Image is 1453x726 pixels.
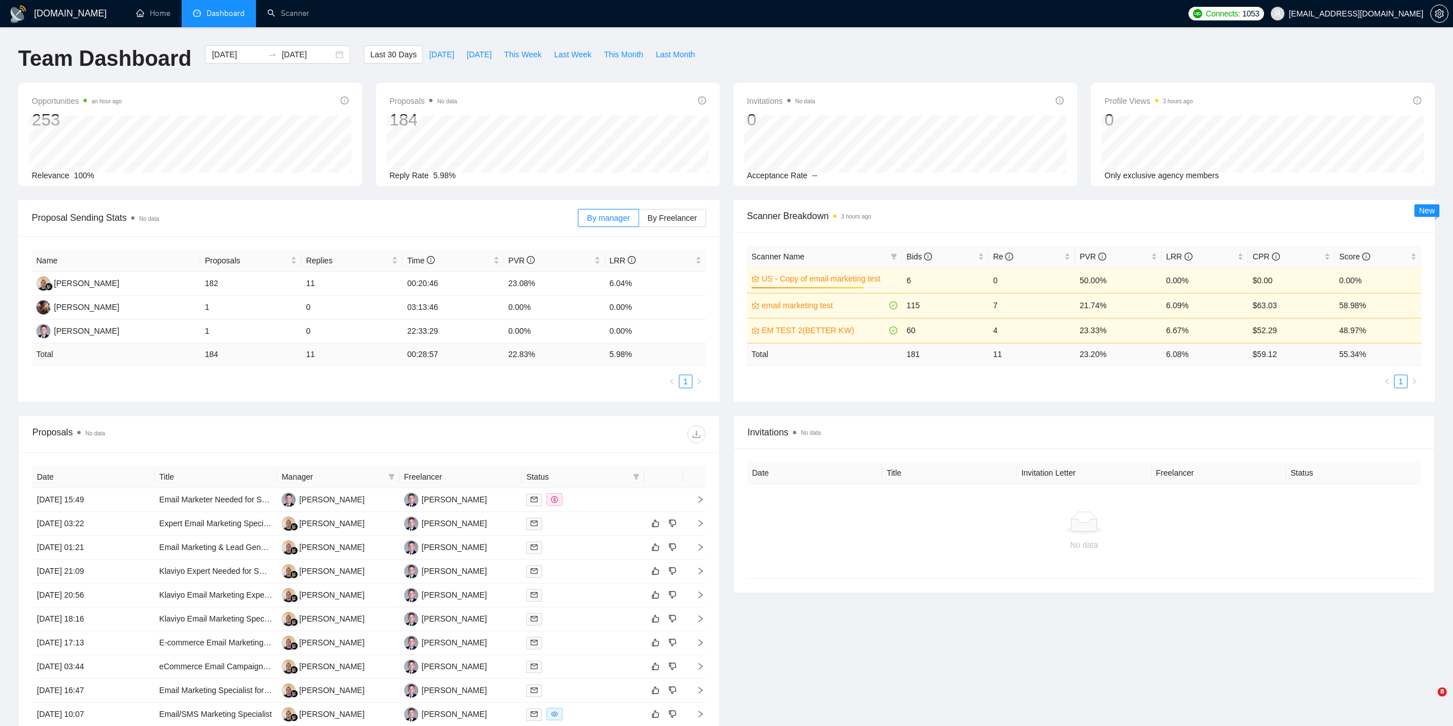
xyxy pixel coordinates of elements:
[404,660,418,674] img: GT
[652,519,660,528] span: like
[649,636,662,649] button: like
[1080,252,1106,261] span: PVR
[762,324,887,337] a: EM TEST 2(BETTER KW)
[299,541,364,553] div: [PERSON_NAME]
[200,296,301,320] td: 1
[282,661,364,670] a: AS[PERSON_NAME]
[531,520,537,527] span: mail
[751,301,759,309] span: crown
[422,565,487,577] div: [PERSON_NAME]
[1411,378,1418,385] span: right
[687,425,705,443] button: download
[290,666,298,674] img: gigradar-bm.png
[467,48,492,61] span: [DATE]
[504,296,605,320] td: 0.00%
[301,272,402,296] td: 11
[74,171,94,180] span: 100%
[36,326,119,335] a: GT[PERSON_NAME]
[404,683,418,698] img: GT
[282,494,364,503] a: GT[PERSON_NAME]
[751,326,759,334] span: crown
[282,540,296,555] img: AS
[747,209,1421,223] span: Scanner Breakdown
[54,277,119,289] div: [PERSON_NAME]
[282,637,364,647] a: AS[PERSON_NAME]
[531,568,537,574] span: mail
[666,660,679,673] button: dislike
[531,591,537,598] span: mail
[631,468,642,485] span: filter
[509,256,535,265] span: PVR
[498,45,548,64] button: This Week
[299,684,364,696] div: [PERSON_NAME]
[429,48,454,61] span: [DATE]
[504,320,605,343] td: 0.00%
[649,45,701,64] button: Last Month
[290,594,298,602] img: gigradar-bm.png
[1430,9,1448,18] a: setting
[1430,5,1448,23] button: setting
[889,326,897,334] span: check-circle
[268,50,277,59] span: to
[531,544,537,551] span: mail
[299,565,364,577] div: [PERSON_NAME]
[902,318,988,343] td: 60
[200,320,301,343] td: 1
[282,636,296,650] img: AS
[159,614,362,623] a: Klaviyo Email Marketing Specialist – Fashion Brand Store
[404,707,418,721] img: GT
[159,590,370,599] a: Klaviyo Email Marketing Expert needed for a Fashion Brand
[404,564,418,578] img: GT
[669,378,675,385] span: left
[1162,293,1248,318] td: 6.09%
[666,612,679,626] button: dislike
[531,496,537,503] span: mail
[301,250,402,272] th: Replies
[665,375,679,388] button: left
[1105,94,1193,108] span: Profile Views
[159,662,369,671] a: eCommerce Email Campaign Designer & Klaviyo Specialist
[1248,267,1334,293] td: $0.00
[299,660,364,673] div: [PERSON_NAME]
[1274,10,1282,18] span: user
[290,690,298,698] img: gigradar-bm.png
[364,45,423,64] button: Last 30 Days
[200,272,301,296] td: 182
[610,256,636,265] span: LRR
[341,96,348,104] span: info-circle
[692,375,706,388] button: right
[692,375,706,388] li: Next Page
[666,588,679,602] button: dislike
[652,686,660,695] span: like
[1335,267,1422,293] td: 0.00%
[422,660,487,673] div: [PERSON_NAME]
[299,493,364,506] div: [PERSON_NAME]
[504,343,605,366] td: 22.83 %
[1248,343,1334,365] td: $ 59.12
[531,639,537,646] span: mail
[18,45,191,72] h1: Team Dashboard
[1075,343,1161,365] td: 23.20 %
[32,171,69,180] span: Relevance
[1335,318,1422,343] td: 48.97%
[1166,252,1192,261] span: LRR
[989,318,1075,343] td: 4
[891,253,897,260] span: filter
[422,708,487,720] div: [PERSON_NAME]
[747,343,902,365] td: Total
[212,48,263,61] input: Start date
[1185,253,1192,261] span: info-circle
[531,711,537,717] span: mail
[404,685,487,694] a: GT[PERSON_NAME]
[205,254,288,267] span: Proposals
[306,254,389,267] span: Replies
[1413,96,1421,104] span: info-circle
[665,375,679,388] li: Previous Page
[587,213,629,223] span: By manager
[531,615,537,622] span: mail
[1075,267,1161,293] td: 50.00%
[548,45,598,64] button: Last Week
[282,612,296,626] img: AS
[812,171,817,180] span: --
[404,494,487,503] a: GT[PERSON_NAME]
